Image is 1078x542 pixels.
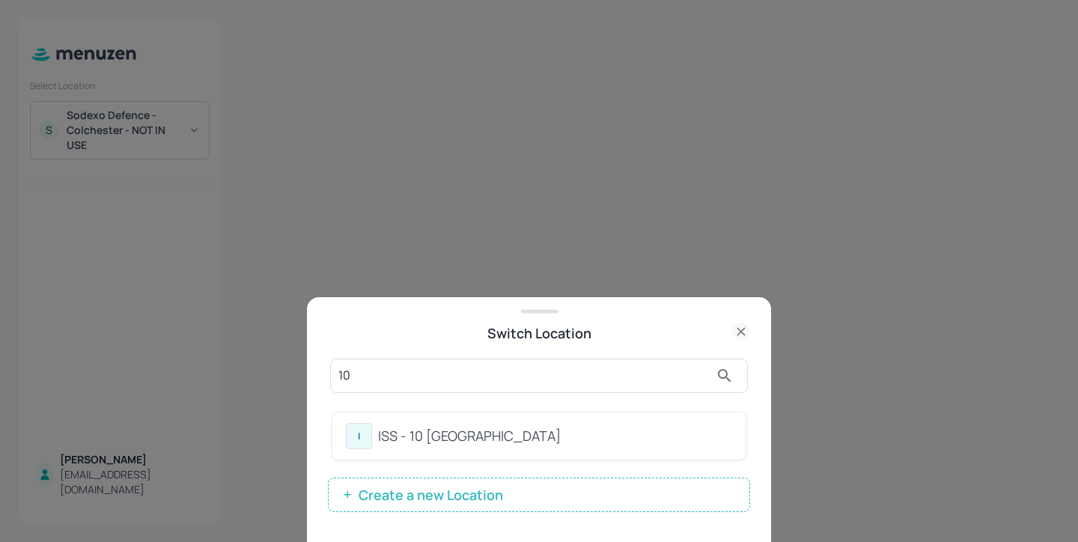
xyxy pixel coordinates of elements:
button: search [710,361,740,391]
div: Switch Location [328,323,750,344]
div: ISS - 10 [GEOGRAPHIC_DATA] [378,426,732,446]
span: Create a new Location [351,487,511,502]
div: I [346,423,372,449]
input: Search location [338,364,710,388]
button: Create a new Location [328,478,750,512]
